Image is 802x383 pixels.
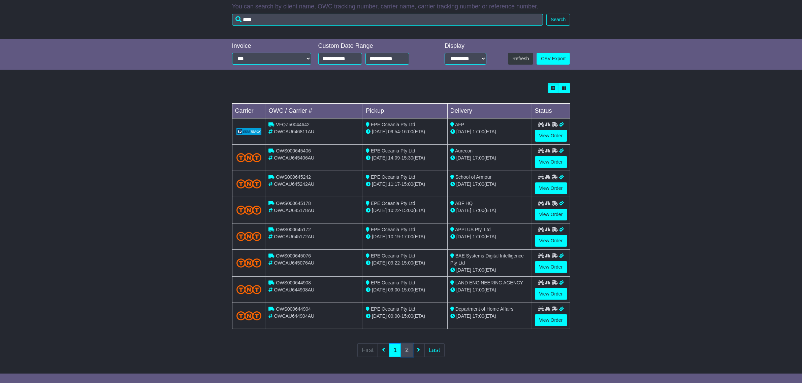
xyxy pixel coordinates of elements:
img: TNT_Domestic.png [236,311,262,320]
span: 17:00 [473,208,484,213]
span: 09:54 [388,129,400,134]
span: OWS000645172 [276,227,311,232]
span: 14:09 [388,155,400,161]
div: Display [445,42,486,50]
span: [DATE] [372,260,387,266]
a: 2 [401,343,413,357]
img: TNT_Domestic.png [236,258,262,268]
div: Invoice [232,42,312,50]
div: (ETA) [450,154,529,162]
img: TNT_Domestic.png [236,285,262,294]
span: [DATE] [372,129,387,134]
span: OWCAU646811AU [274,129,314,134]
span: [DATE] [372,208,387,213]
span: [DATE] [456,234,471,239]
a: Last [424,343,445,357]
span: [DATE] [456,181,471,187]
span: [DATE] [372,155,387,161]
div: - (ETA) [366,154,445,162]
span: EPE Oceania Pty Ltd [371,280,415,285]
div: - (ETA) [366,207,445,214]
div: (ETA) [450,313,529,320]
span: AFP [455,122,464,127]
a: View Order [535,261,567,273]
img: TNT_Domestic.png [236,179,262,188]
span: 15:00 [402,287,413,292]
span: EPE Oceania Pty Ltd [371,122,415,127]
span: 15:00 [402,313,413,319]
span: EPE Oceania Pty Ltd [371,253,415,258]
td: OWC / Carrier # [266,104,363,118]
div: - (ETA) [366,313,445,320]
span: 15:30 [402,155,413,161]
span: [DATE] [372,234,387,239]
span: EPE Oceania Pty Ltd [371,306,415,312]
span: [DATE] [456,267,471,273]
span: 11:17 [388,181,400,187]
span: 17:00 [473,234,484,239]
div: - (ETA) [366,128,445,135]
span: EPE Oceania Pty Ltd [371,174,415,180]
span: [DATE] [456,155,471,161]
span: OWCAU645172AU [274,234,314,239]
a: 1 [389,343,401,357]
div: (ETA) [450,128,529,135]
div: (ETA) [450,267,529,274]
button: Refresh [508,53,533,65]
span: OWS000645178 [276,201,311,206]
img: TNT_Domestic.png [236,206,262,215]
span: OWCAU644908AU [274,287,314,292]
img: TNT_Domestic.png [236,232,262,241]
span: Department of Home Affairs [455,306,513,312]
td: Pickup [363,104,448,118]
span: OWCAU644904AU [274,313,314,319]
a: CSV Export [537,53,570,65]
span: EPE Oceania Pty Ltd [371,201,415,206]
div: - (ETA) [366,181,445,188]
div: (ETA) [450,233,529,240]
span: 17:00 [402,234,413,239]
span: [DATE] [456,208,471,213]
span: LAND ENGINEERING AGENCY [455,280,523,285]
img: GetCarrierServiceLogo [236,128,262,135]
p: You can search by client name, OWC tracking number, carrier name, carrier tracking number or refe... [232,3,570,10]
span: VFQZ50044642 [276,122,310,127]
a: View Order [535,209,567,220]
span: BAE Systems Digital Intelligence Pty Ltd [450,253,524,266]
span: 10:22 [388,208,400,213]
td: Status [532,104,570,118]
span: [DATE] [456,287,471,292]
span: 09:22 [388,260,400,266]
div: Custom Date Range [318,42,426,50]
div: - (ETA) [366,259,445,267]
span: 17:00 [473,181,484,187]
span: 17:00 [473,267,484,273]
span: 17:00 [473,313,484,319]
span: 17:00 [473,287,484,292]
span: School of Armour [455,174,491,180]
span: APPLUS Pty. Ltd [455,227,491,232]
span: OWS000644908 [276,280,311,285]
span: 16:00 [402,129,413,134]
span: [DATE] [456,129,471,134]
span: 15:00 [402,208,413,213]
span: Aurecon [455,148,473,153]
div: (ETA) [450,207,529,214]
span: OWCAU645076AU [274,260,314,266]
span: ABF HQ [455,201,473,206]
a: View Order [535,156,567,168]
a: View Order [535,314,567,326]
a: View Order [535,235,567,247]
span: [DATE] [456,313,471,319]
div: - (ETA) [366,233,445,240]
span: OWS000645076 [276,253,311,258]
span: [DATE] [372,313,387,319]
span: [DATE] [372,287,387,292]
span: 10:19 [388,234,400,239]
span: [DATE] [372,181,387,187]
div: (ETA) [450,286,529,293]
span: OWS000645406 [276,148,311,153]
span: OWCAU645242AU [274,181,314,187]
span: EPE Oceania Pty Ltd [371,227,415,232]
div: - (ETA) [366,286,445,293]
